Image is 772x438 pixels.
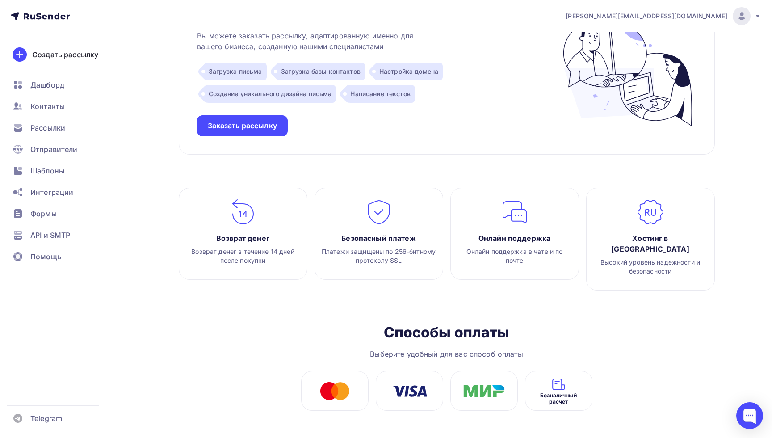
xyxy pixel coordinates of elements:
span: Telegram [30,413,62,424]
a: [PERSON_NAME][EMAIL_ADDRESS][DOMAIN_NAME] [566,7,761,25]
span: Формы [30,208,57,219]
span: Интеграции [30,187,73,198]
div: Безопасный платеж [321,233,436,244]
div: Загрузка базы контактов [277,63,365,80]
span: Высокий уровень надежности и безопасности [600,258,700,275]
span: Безналичный расчет [532,392,585,405]
div: Онлайн поддержка [457,233,572,244]
span: API и SMTP [30,230,70,240]
span: Дашборд [30,80,64,90]
span: [PERSON_NAME][EMAIL_ADDRESS][DOMAIN_NAME] [566,12,727,21]
a: Контакты [7,97,113,115]
div: Загрузка письма [205,63,267,80]
span: Рассылки [30,122,65,133]
div: Вы можете заказать рассылку, адаптированную именно для вашего бизнеса, созданную нашими специалис... [197,30,420,52]
a: Формы [7,205,113,223]
div: Создать рассылку [32,49,98,60]
span: Отправители [30,144,78,155]
span: Онлайн поддержка в чате и по почте [466,248,563,264]
span: Контакты [30,101,65,112]
div: Возврат денег [185,233,301,244]
a: Отправители [7,140,113,158]
div: Написание текстов [347,85,415,103]
div: Заказать рассылку [208,121,277,131]
span: Возврат денег в течение 14 дней после покупки [191,248,294,264]
div: Хостинг в [GEOGRAPHIC_DATA] [593,233,708,254]
span: Платежи защищены по 256-битному протоколу SSL [322,248,436,264]
a: Дашборд [7,76,113,94]
span: Помощь [30,251,61,262]
div: Способы оплаты [384,324,510,341]
div: Создание уникального дизайна письма [205,85,336,103]
a: Шаблоны [7,162,113,180]
div: Выберите удобный для вас способ оплаты [370,349,523,359]
a: Рассылки [7,119,113,137]
div: Настройка домена [376,63,443,80]
span: Шаблоны [30,165,64,176]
